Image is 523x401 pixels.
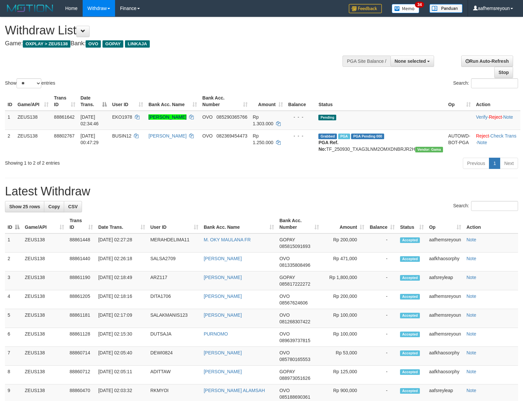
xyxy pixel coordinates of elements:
td: ZEUS138 [15,111,51,130]
td: [DATE] 02:05:11 [96,366,147,384]
td: 88860714 [67,347,96,366]
td: - [367,253,397,271]
span: OVO [279,331,290,337]
span: OVO [279,256,290,261]
div: PGA Site Balance / [342,56,390,67]
a: Note [466,331,476,337]
td: SALSA2709 [148,253,201,271]
td: aafhemsreyoun [426,233,464,253]
th: Status [316,92,445,111]
a: Note [477,140,487,145]
td: Rp 100,000 [322,328,367,347]
td: DEWI0824 [148,347,201,366]
a: Note [466,294,476,299]
span: Vendor URL: https://trx31.1velocity.biz [415,147,443,152]
td: ZEUS138 [22,233,67,253]
span: Accepted [400,388,420,394]
td: aafkhaosorphy [426,366,464,384]
input: Search: [471,78,518,88]
td: 4 [5,290,22,309]
span: Copy 089639737815 to clipboard [279,338,310,343]
td: ZEUS138 [22,271,67,290]
span: GOPAY [279,237,295,242]
td: 88861205 [67,290,96,309]
td: aafhemsreyoun [426,290,464,309]
a: Note [466,256,476,261]
td: [DATE] 02:17:09 [96,309,147,328]
td: aafsreyleap [426,271,464,290]
th: User ID: activate to sort column ascending [148,215,201,233]
b: PGA Ref. No: [318,140,338,152]
a: Note [466,388,476,393]
td: ZEUS138 [22,366,67,384]
img: Button%20Memo.svg [392,4,420,13]
td: Rp 1,800,000 [322,271,367,290]
td: TF_250930_TXAG3LNM2OMXDNBRJR2H [316,130,445,155]
td: - [367,233,397,253]
label: Show entries [5,78,55,88]
span: Show 25 rows [9,204,40,209]
td: 1 [5,233,22,253]
th: Game/API: activate to sort column ascending [15,92,51,111]
td: ARZ117 [148,271,201,290]
td: 5 [5,309,22,328]
span: Accepted [400,313,420,318]
td: aafkhaosorphy [426,347,464,366]
input: Search: [471,201,518,211]
th: ID: activate to sort column descending [5,215,22,233]
select: Showentries [17,78,41,88]
td: - [367,290,397,309]
td: [DATE] 02:27:28 [96,233,147,253]
th: Trans ID: activate to sort column ascending [51,92,78,111]
a: PURNOMO [204,331,228,337]
td: · · [473,111,520,130]
a: Run Auto-Refresh [461,56,513,67]
td: [DATE] 02:18:16 [96,290,147,309]
th: Bank Acc. Name: activate to sort column ascending [201,215,277,233]
td: 88861440 [67,253,96,271]
a: Note [466,369,476,374]
span: Copy 082369454473 to clipboard [217,133,247,139]
a: Note [466,350,476,355]
td: aafkhaosorphy [426,253,464,271]
span: CSV [68,204,78,209]
td: Rp 471,000 [322,253,367,271]
td: - [367,271,397,290]
td: - [367,328,397,347]
div: - - - [288,114,313,120]
label: Search: [453,78,518,88]
td: 88861128 [67,328,96,347]
a: Verify [476,114,488,120]
span: Grabbed [318,134,337,139]
td: Rp 200,000 [322,233,367,253]
a: [PERSON_NAME] [204,275,242,280]
span: OVO [279,294,290,299]
td: 88861181 [67,309,96,328]
th: Op: activate to sort column ascending [426,215,464,233]
button: None selected [390,56,434,67]
span: 34 [415,2,424,8]
a: 1 [489,158,500,169]
td: DUTSAJA [148,328,201,347]
td: AUTOWD-BOT-PGA [446,130,473,155]
th: Game/API: activate to sort column ascending [22,215,67,233]
h1: Withdraw List [5,24,342,37]
a: CSV [64,201,82,212]
a: [PERSON_NAME] [148,133,186,139]
td: aafhemsreyoun [426,309,464,328]
a: Reject [476,133,489,139]
img: Feedback.jpg [349,4,382,13]
td: ZEUS138 [22,347,67,366]
td: Rp 125,000 [322,366,367,384]
td: 2 [5,130,15,155]
th: Balance: activate to sort column ascending [367,215,397,233]
td: 7 [5,347,22,366]
th: Op: activate to sort column ascending [446,92,473,111]
a: Note [466,275,476,280]
span: Accepted [400,350,420,356]
span: Accepted [400,369,420,375]
span: PGA Pending [351,134,384,139]
span: OVO [202,114,213,120]
div: Showing 1 to 2 of 2 entries [5,157,213,166]
td: 88861190 [67,271,96,290]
